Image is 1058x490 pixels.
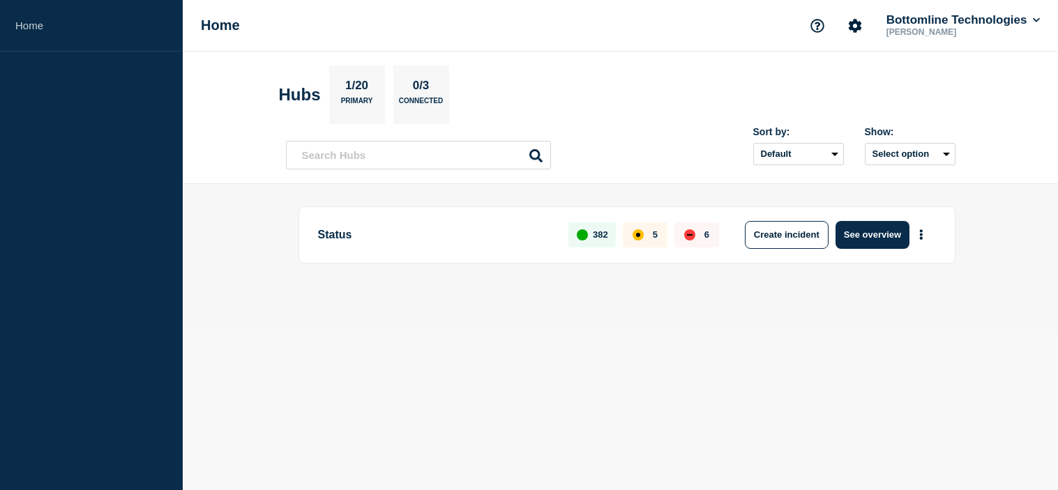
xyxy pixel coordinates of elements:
input: Search Hubs [286,141,551,169]
h1: Home [201,17,240,33]
button: Select option [865,143,955,165]
div: down [684,229,695,240]
button: More actions [912,222,930,247]
button: Account settings [840,11,870,40]
p: 382 [593,229,608,240]
button: Support [803,11,832,40]
select: Sort by [753,143,844,165]
p: Primary [341,97,373,112]
p: 0/3 [407,79,434,97]
div: Sort by: [753,126,844,137]
div: up [577,229,588,240]
button: See overview [836,221,909,249]
p: [PERSON_NAME] [884,27,1029,37]
h2: Hubs [279,85,321,105]
p: 5 [653,229,658,240]
p: Status [318,221,553,249]
div: affected [633,229,644,240]
div: Show: [865,126,955,137]
p: 6 [704,229,709,240]
button: Create incident [745,221,829,249]
button: Bottomline Technologies [884,13,1043,27]
p: 1/20 [340,79,373,97]
p: Connected [399,97,443,112]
